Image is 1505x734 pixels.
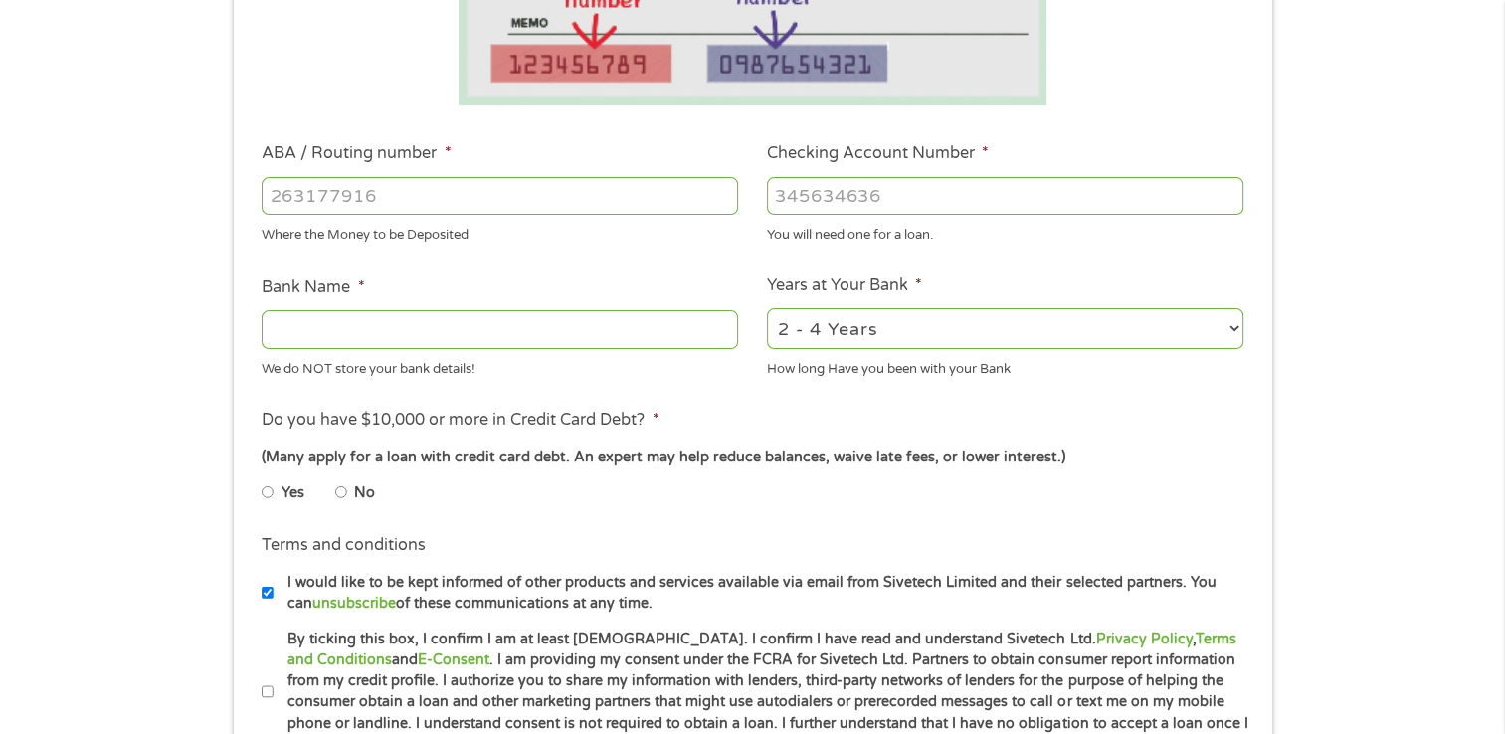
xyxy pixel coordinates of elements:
[767,275,922,296] label: Years at Your Bank
[767,352,1243,379] div: How long Have you been with your Bank
[262,535,426,556] label: Terms and conditions
[767,143,989,164] label: Checking Account Number
[767,219,1243,246] div: You will need one for a loan.
[418,651,489,668] a: E-Consent
[262,447,1242,468] div: (Many apply for a loan with credit card debt. An expert may help reduce balances, waive late fees...
[262,219,738,246] div: Where the Money to be Deposited
[262,143,451,164] label: ABA / Routing number
[287,631,1235,668] a: Terms and Conditions
[354,482,375,504] label: No
[262,177,738,215] input: 263177916
[274,572,1249,615] label: I would like to be kept informed of other products and services available via email from Sivetech...
[282,482,304,504] label: Yes
[262,410,658,431] label: Do you have $10,000 or more in Credit Card Debt?
[262,352,738,379] div: We do NOT store your bank details!
[1095,631,1192,647] a: Privacy Policy
[767,177,1243,215] input: 345634636
[312,595,396,612] a: unsubscribe
[262,277,364,298] label: Bank Name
